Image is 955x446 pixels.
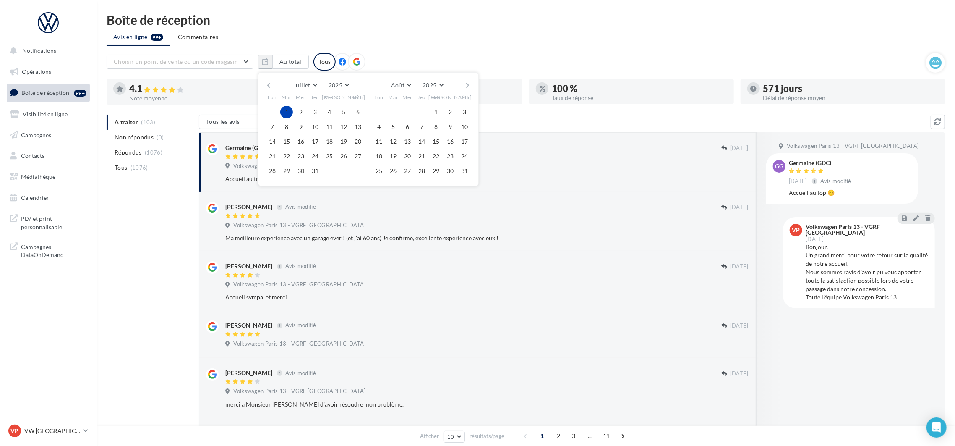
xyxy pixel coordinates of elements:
div: merci a Monsieur [PERSON_NAME] d'avoir résoudre mon problème. [225,400,694,409]
span: Tous les avis [206,118,240,125]
button: Août [388,79,415,91]
span: Médiathèque [21,173,55,180]
div: Bonjour, Un grand merci pour votre retour sur la qualité de notre accueil. Nous sommes ravis d'av... [806,243,928,302]
span: Dim [459,94,470,101]
a: Campagnes [5,126,91,144]
span: Dim [353,94,363,101]
a: Médiathèque [5,168,91,186]
span: Tous [115,163,127,172]
span: Avis modifié [285,370,316,376]
button: Au total [258,55,309,69]
div: [PERSON_NAME] [225,369,272,377]
button: 28 [266,165,279,177]
a: Visibilité en ligne [5,105,91,123]
button: 17 [309,135,321,148]
span: GG [775,162,783,171]
a: Contacts [5,147,91,165]
button: 25 [323,150,336,163]
button: 28 [415,165,428,177]
span: Lun [374,94,384,101]
span: Contacts [21,152,44,159]
button: 3 [309,106,321,118]
div: Accueil au top 😊 [225,175,694,183]
button: 18 [373,150,385,163]
span: [DATE] [730,370,749,378]
span: Avis modifié [285,263,316,270]
button: 13 [352,121,364,133]
button: Tous les avis [199,115,283,129]
span: Mer [402,94,412,101]
button: 30 [295,165,307,177]
div: Accueil au top 😊 [789,189,911,197]
button: 4 [373,121,385,133]
span: [DATE] [730,322,749,330]
div: Accueil sympa, et merci. [225,293,694,302]
button: 20 [401,150,414,163]
a: PLV et print personnalisable [5,210,91,234]
button: 1 [430,106,442,118]
div: Délai de réponse moyen [763,95,939,101]
button: 20 [352,135,364,148]
span: [DATE] [730,263,749,270]
span: VP [792,226,800,234]
span: Volkswagen Paris 13 - VGRF [GEOGRAPHIC_DATA] [233,163,365,170]
button: 8 [430,121,442,133]
span: Non répondus [115,133,154,142]
span: [DATE] [789,178,807,185]
button: 30 [444,165,457,177]
button: Choisir un point de vente ou un code magasin [107,55,253,69]
span: Jeu [311,94,319,101]
button: 11 [373,135,385,148]
a: VP VW [GEOGRAPHIC_DATA] 13 [7,423,90,439]
button: 24 [458,150,471,163]
button: 17 [458,135,471,148]
div: 4.1 [129,84,305,94]
span: Volkswagen Paris 13 - VGRF [GEOGRAPHIC_DATA] [233,388,365,395]
span: Août [391,81,404,89]
div: Tous [313,53,336,71]
span: [DATE] [806,236,824,242]
div: Germaine (GDC) [789,160,853,166]
span: 1 [535,429,549,443]
span: Mar [282,94,292,101]
span: Lun [268,94,277,101]
div: 99+ [74,90,86,97]
button: 13 [401,135,414,148]
button: 26 [337,150,350,163]
button: 19 [337,135,350,148]
button: 5 [337,106,350,118]
span: Avis modifié [821,178,851,184]
span: Avis modifié [285,204,316,210]
span: [PERSON_NAME] [322,94,365,101]
button: 29 [430,165,442,177]
button: 1 [280,106,293,118]
button: 21 [266,150,279,163]
span: 10 [447,433,454,440]
span: Calendrier [21,194,49,201]
button: 2 [295,106,307,118]
button: 31 [458,165,471,177]
button: 9 [444,121,457,133]
div: Open Intercom Messenger [926,417,947,438]
button: 9 [295,121,307,133]
span: Volkswagen Paris 13 - VGRF [GEOGRAPHIC_DATA] [233,222,365,229]
span: Juillet [293,81,310,89]
div: Taux de réponse [552,95,727,101]
span: résultats/page [470,432,504,440]
span: Répondus [115,148,142,157]
p: VW [GEOGRAPHIC_DATA] 13 [24,427,80,435]
span: 2 [552,429,565,443]
span: Campagnes DataOnDemand [21,241,86,259]
span: Opérations [22,68,51,75]
span: 2025 [423,81,436,89]
span: Volkswagen Paris 13 - VGRF [GEOGRAPHIC_DATA] [233,281,365,289]
span: [DATE] [730,144,749,152]
button: 11 [323,121,336,133]
span: Volkswagen Paris 13 - VGRF [GEOGRAPHIC_DATA] [233,340,365,348]
div: [PERSON_NAME] [225,262,272,270]
button: 22 [430,150,442,163]
button: 6 [401,121,414,133]
div: 100 % [552,84,727,93]
span: Avis modifié [285,322,316,329]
